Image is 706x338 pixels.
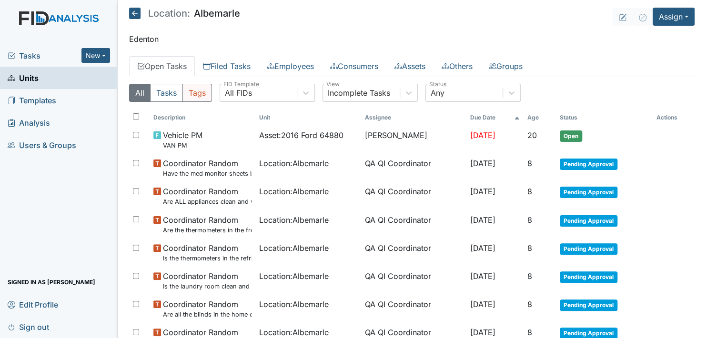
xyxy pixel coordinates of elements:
[361,267,466,295] td: QA QI Coordinator
[361,109,466,126] th: Assignee
[133,113,139,119] input: Toggle All Rows Selected
[259,214,329,226] span: Location : Albemarle
[163,270,252,291] span: Coordinator Random Is the laundry room clean and in good repair?
[361,182,466,210] td: QA QI Coordinator
[81,48,110,63] button: New
[470,187,495,196] span: [DATE]
[163,226,252,235] small: Are the thermometers in the freezer reading between 0 degrees and 10 degrees?
[259,242,329,254] span: Location : Albemarle
[527,159,532,168] span: 8
[255,109,361,126] th: Toggle SortBy
[470,328,495,337] span: [DATE]
[259,270,329,282] span: Location : Albemarle
[163,214,252,235] span: Coordinator Random Are the thermometers in the freezer reading between 0 degrees and 10 degrees?
[527,328,532,337] span: 8
[470,243,495,253] span: [DATE]
[163,242,252,263] span: Coordinator Random Is the thermometers in the refrigerator reading between 34 degrees and 40 degr...
[470,271,495,281] span: [DATE]
[560,299,617,311] span: Pending Approval
[8,275,95,289] span: Signed in as [PERSON_NAME]
[259,129,343,141] span: Asset : 2016 Ford 64880
[361,210,466,239] td: QA QI Coordinator
[163,129,202,150] span: Vehicle PM VAN PM
[560,243,617,255] span: Pending Approval
[431,87,444,99] div: Any
[527,130,537,140] span: 20
[8,70,39,85] span: Units
[8,297,58,312] span: Edit Profile
[163,197,252,206] small: Are ALL appliances clean and working properly?
[527,243,532,253] span: 8
[560,159,617,170] span: Pending Approval
[8,115,50,130] span: Analysis
[129,33,695,45] p: Edenton
[8,93,56,108] span: Templates
[150,109,255,126] th: Toggle SortBy
[470,159,495,168] span: [DATE]
[322,56,386,76] a: Consumers
[259,327,329,338] span: Location : Albemarle
[560,215,617,227] span: Pending Approval
[481,56,531,76] a: Groups
[129,84,212,102] div: Type filter
[163,254,252,263] small: Is the thermometers in the refrigerator reading between 34 degrees and 40 degrees?
[8,50,81,61] a: Tasks
[163,282,252,291] small: Is the laundry room clean and in good repair?
[163,186,252,206] span: Coordinator Random Are ALL appliances clean and working properly?
[652,109,695,126] th: Actions
[8,138,76,152] span: Users & Groups
[527,215,532,225] span: 8
[129,56,195,76] a: Open Tasks
[225,87,252,99] div: All FIDs
[163,141,202,150] small: VAN PM
[556,109,653,126] th: Toggle SortBy
[560,271,617,283] span: Pending Approval
[163,298,252,319] span: Coordinator Random Are all the blinds in the home operational and clean?
[129,8,240,19] h5: Albemarle
[653,8,695,26] button: Assign
[328,87,390,99] div: Incomplete Tasks
[560,130,582,142] span: Open
[259,298,329,310] span: Location : Albemarle
[361,154,466,182] td: QA QI Coordinator
[259,186,329,197] span: Location : Albemarle
[8,319,49,334] span: Sign out
[470,130,495,140] span: [DATE]
[163,158,252,178] span: Coordinator Random Have the med monitor sheets been filled out?
[386,56,434,76] a: Assets
[163,169,252,178] small: Have the med monitor sheets been filled out?
[470,299,495,309] span: [DATE]
[150,84,183,102] button: Tasks
[434,56,481,76] a: Others
[527,299,532,309] span: 8
[470,215,495,225] span: [DATE]
[148,9,190,18] span: Location:
[182,84,212,102] button: Tags
[524,109,556,126] th: Toggle SortBy
[361,126,466,154] td: [PERSON_NAME]
[163,310,252,319] small: Are all the blinds in the home operational and clean?
[361,295,466,323] td: QA QI Coordinator
[259,158,329,169] span: Location : Albemarle
[560,187,617,198] span: Pending Approval
[527,271,532,281] span: 8
[527,187,532,196] span: 8
[195,56,259,76] a: Filed Tasks
[129,84,151,102] button: All
[361,239,466,267] td: QA QI Coordinator
[466,109,524,126] th: Toggle SortBy
[259,56,322,76] a: Employees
